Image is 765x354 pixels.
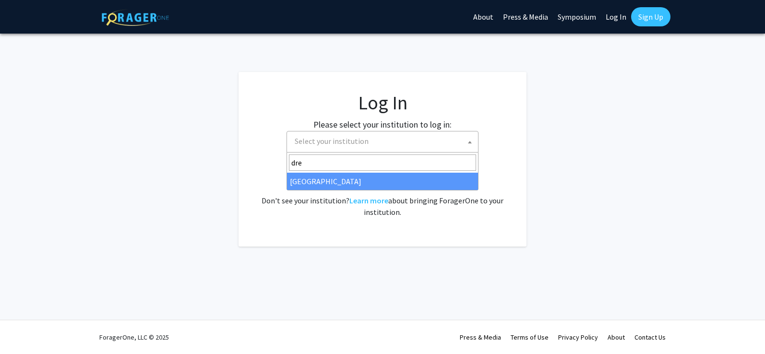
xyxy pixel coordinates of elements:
[258,91,507,114] h1: Log In
[558,333,598,342] a: Privacy Policy
[287,173,478,190] li: [GEOGRAPHIC_DATA]
[289,154,476,171] input: Search
[287,131,478,153] span: Select your institution
[99,320,169,354] div: ForagerOne, LLC © 2025
[608,333,625,342] a: About
[631,7,670,26] a: Sign Up
[7,311,41,347] iframe: Chat
[258,172,507,218] div: No account? . Don't see your institution? about bringing ForagerOne to your institution.
[349,196,388,205] a: Learn more about bringing ForagerOne to your institution
[634,333,666,342] a: Contact Us
[102,9,169,26] img: ForagerOne Logo
[291,131,478,151] span: Select your institution
[295,136,369,146] span: Select your institution
[460,333,501,342] a: Press & Media
[511,333,549,342] a: Terms of Use
[313,118,452,131] label: Please select your institution to log in:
